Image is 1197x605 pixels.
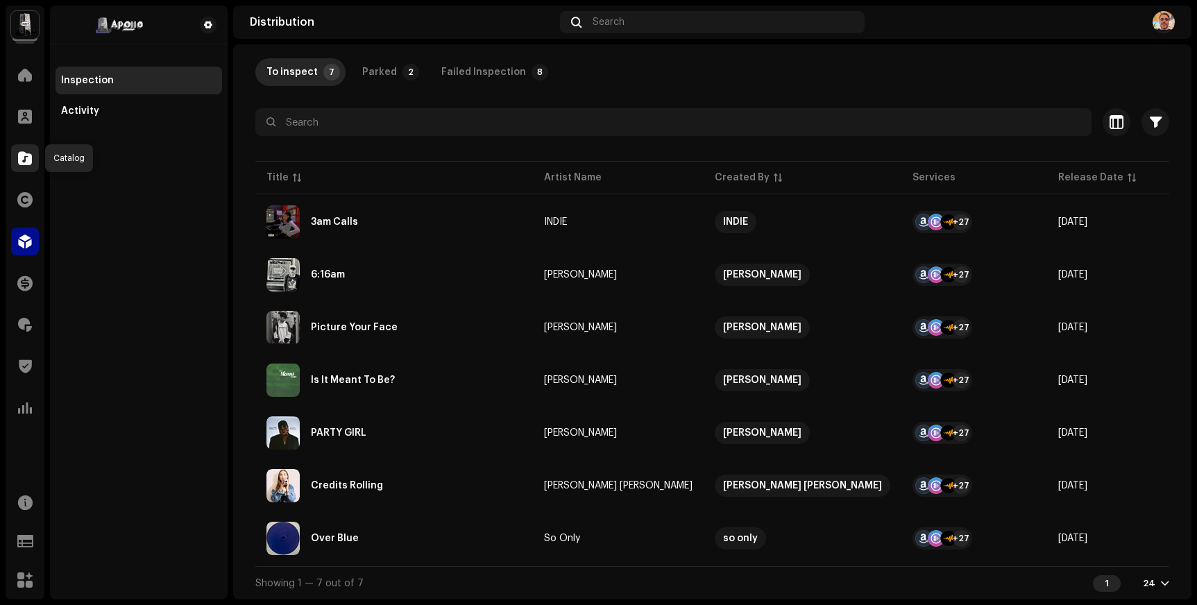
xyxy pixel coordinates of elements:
span: Rickie Wedlow [544,428,693,438]
span: Jun 24, 2022 [1058,217,1087,227]
div: INDIE [544,217,567,227]
div: Is It Meant To Be? [311,375,395,385]
p-badge: 7 [323,64,340,80]
div: +27 [953,214,969,230]
span: Oct 28, 2025 [1058,534,1087,543]
div: [PERSON_NAME] [723,316,801,339]
div: 1 [1093,575,1121,592]
div: Failed Inspection [441,58,526,86]
p-badge: 8 [532,64,548,80]
div: [PERSON_NAME] [723,369,801,391]
div: Activity [61,105,99,117]
div: [PERSON_NAME] [723,422,801,444]
div: 3am Calls [311,217,358,227]
div: Distribution [250,17,554,28]
re-m-nav-item: Activity [56,97,222,125]
div: So Only [544,534,580,543]
div: Picture Your Face [311,323,398,332]
div: 24 [1143,578,1155,589]
div: Parked [362,58,397,86]
input: Search [255,108,1092,136]
span: Showing 1 — 7 out of 7 [255,579,364,588]
div: +27 [953,319,969,336]
img: 8bea1521-f980-4d89-a718-86fa77ac411e [266,416,300,450]
div: [PERSON_NAME] [723,264,801,286]
span: Nov 14, 2025 [1058,428,1087,438]
img: 639eea7f-339b-4388-94d1-08c5262a00c9 [266,258,300,291]
span: Nick Mobin [544,323,693,332]
div: [PERSON_NAME] [544,323,617,332]
span: Jamie Beth [715,475,890,497]
img: 28cd5e4f-d8b3-4e3e-9048-38ae6d8d791a [11,11,39,39]
div: Title [266,171,289,185]
img: 6aaa50d6-c58a-4fd0-a0c5-2fa60975d674 [266,311,300,344]
div: [PERSON_NAME] [PERSON_NAME] [544,481,693,491]
span: INDIE [544,217,693,227]
span: Nick Mobin [715,316,890,339]
span: Oct 28, 2025 [1058,481,1087,491]
div: Over Blue [311,534,359,543]
div: +27 [953,266,969,283]
img: f0d03e39-29b2-4c72-91c6-bda04983099b [1153,11,1175,33]
div: Credits Rolling [311,481,383,491]
span: Nov 14, 2025 [1058,323,1087,332]
div: PARTY GIRL [311,428,366,438]
div: 6:16am [311,270,345,280]
img: 94b571c0-d5b9-4cdd-bda9-fb2184aea73c [266,522,300,555]
div: so only [723,527,758,549]
span: INDIE [715,211,890,233]
div: INDIE [723,211,748,233]
span: Nov 14, 2025 [1058,375,1087,385]
img: 285e21fd-95e3-4def-852f-49f97241c06a [266,469,300,502]
div: +27 [953,477,969,494]
img: 9d4ad9a5-d286-42bd-b4b5-18c9a8e06b42 [266,364,300,397]
span: Antonio Panzera [715,264,890,286]
div: +27 [953,372,969,389]
div: +27 [953,425,969,441]
span: So Only [544,534,693,543]
div: Created By [715,171,770,185]
p-badge: 2 [402,64,419,80]
div: Inspection [61,75,114,86]
div: To inspect [266,58,318,86]
span: Oct 31, 2025 [1058,270,1087,280]
div: +27 [953,530,969,547]
div: [PERSON_NAME] [PERSON_NAME] [723,475,882,497]
span: Antonio Panzera [544,270,693,280]
img: 8f832b3e-505c-43da-af85-dc40da463e44 [266,205,300,239]
re-m-nav-item: Inspection [56,67,222,94]
div: [PERSON_NAME] [544,270,617,280]
span: Jamie Beth [544,481,693,491]
span: so only [715,527,890,549]
div: [PERSON_NAME] [544,375,617,385]
img: 9ebff4f0-d862-46b1-b1b5-5000052d588c [61,17,178,33]
span: Guy Margalit [715,369,890,391]
span: Guy Margalit [544,375,693,385]
div: [PERSON_NAME] [544,428,617,438]
span: Rickie Wedlow [715,422,890,444]
span: Search [593,17,625,28]
div: Release Date [1058,171,1123,185]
